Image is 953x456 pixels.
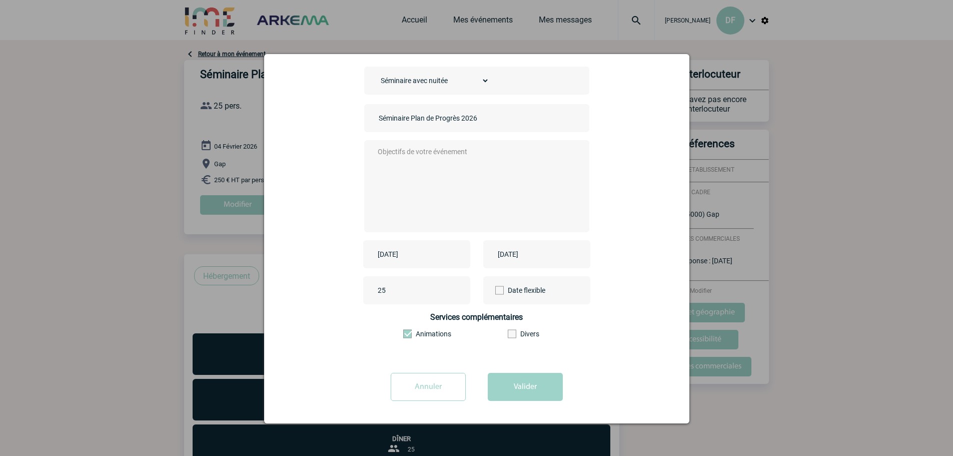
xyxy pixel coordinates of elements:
[376,112,516,125] input: Nom de l'événement
[495,276,529,304] label: Date flexible
[375,248,444,261] input: Date de début
[488,373,563,401] button: Valider
[364,312,589,322] h4: Services complémentaires
[391,373,466,401] input: Annuler
[495,248,564,261] input: Date de fin
[375,284,469,297] input: Nombre de participants
[508,330,562,338] label: Divers
[403,330,458,338] label: Animations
